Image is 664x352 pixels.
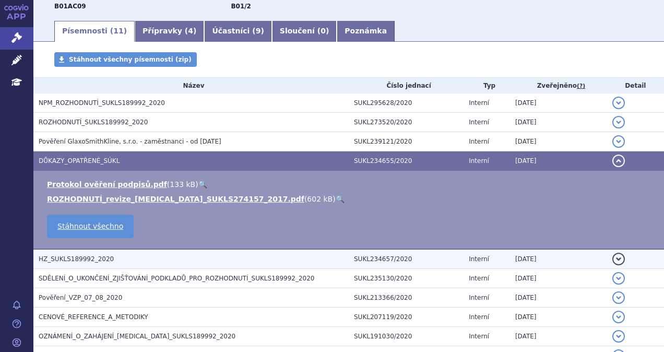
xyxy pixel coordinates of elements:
[349,113,464,132] td: SUKL273520/2020
[337,21,395,42] a: Poznámka
[349,151,464,171] td: SUKL234655/2020
[612,311,625,323] button: detail
[469,275,489,282] span: Interní
[612,272,625,285] button: detail
[47,179,654,190] li: ( )
[469,99,489,107] span: Interní
[349,78,464,93] th: Číslo jednací
[54,3,86,10] strong: EPOPROSTENOL
[612,330,625,343] button: detail
[39,119,148,126] span: ROZHODNUTÍ_SUKLS189992_2020
[39,157,120,165] span: DŮKAZY_OPATŘENÉ_SÚKL
[231,3,251,10] strong: epoprostenol
[39,275,314,282] span: SDĚLENÍ_O_UKONČENÍ_ZJIŠŤOVÁNÍ_PODKLADŮ_PRO_ROZHODNUTÍ_SUKLS189992_2020
[170,180,195,189] span: 133 kB
[510,93,607,113] td: [DATE]
[39,138,221,145] span: Pověření GlaxoSmithKline, s.r.o. - zaměstnanci - od 21.9.2020
[510,151,607,171] td: [DATE]
[272,21,337,42] a: Sloučení (0)
[349,308,464,327] td: SUKL207119/2020
[349,327,464,346] td: SUKL191030/2020
[39,99,165,107] span: NPM_ROZHODNUTÍ_SUKLS189992_2020
[349,288,464,308] td: SUKL213366/2020
[54,21,135,42] a: Písemnosti (11)
[510,288,607,308] td: [DATE]
[469,333,489,340] span: Interní
[33,78,349,93] th: Název
[307,195,333,203] span: 602 kB
[469,119,489,126] span: Interní
[349,132,464,151] td: SUKL239121/2020
[69,56,192,63] span: Stáhnout všechny písemnosti (zip)
[469,138,489,145] span: Interní
[469,294,489,301] span: Interní
[612,155,625,167] button: detail
[204,21,271,42] a: Účastníci (9)
[135,21,204,42] a: Přípravky (4)
[469,157,489,165] span: Interní
[510,78,607,93] th: Zveřejněno
[510,269,607,288] td: [DATE]
[510,113,607,132] td: [DATE]
[113,27,123,35] span: 11
[612,97,625,109] button: detail
[469,255,489,263] span: Interní
[54,52,197,67] a: Stáhnout všechny písemnosti (zip)
[612,253,625,265] button: detail
[510,308,607,327] td: [DATE]
[198,180,207,189] a: 🔍
[188,27,193,35] span: 4
[607,78,664,93] th: Detail
[612,135,625,148] button: detail
[469,313,489,321] span: Interní
[47,194,654,204] li: ( )
[349,249,464,269] td: SUKL234657/2020
[256,27,261,35] span: 9
[321,27,326,35] span: 0
[39,255,114,263] span: HZ_SUKLS189992_2020
[349,93,464,113] td: SUKL295628/2020
[39,333,235,340] span: OZNÁMENÍ_O_ZAHÁJENÍ_epoprostenol_SUKLS189992_2020
[47,180,167,189] a: Protokol ověření podpisů.pdf
[612,116,625,128] button: detail
[47,215,134,238] a: Stáhnout všechno
[464,78,510,93] th: Typ
[510,132,607,151] td: [DATE]
[39,313,148,321] span: CENOVÉ_REFERENCE_A_METODIKY
[39,294,122,301] span: Pověření_VZP_07_08_2020
[612,291,625,304] button: detail
[510,327,607,346] td: [DATE]
[336,195,345,203] a: 🔍
[510,249,607,269] td: [DATE]
[47,195,304,203] a: ROZHODNUTÍ_revize_[MEDICAL_DATA]_SUKLS274157_2017.pdf
[577,83,585,90] abbr: (?)
[349,269,464,288] td: SUKL235130/2020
